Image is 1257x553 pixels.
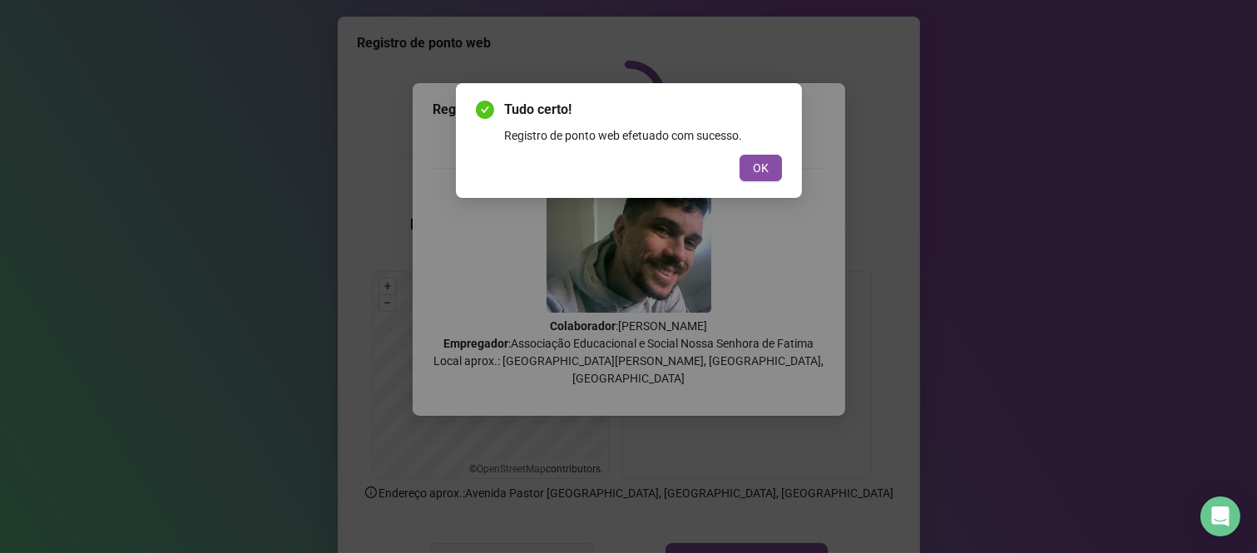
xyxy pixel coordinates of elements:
[476,101,494,119] span: check-circle
[753,159,769,177] span: OK
[1200,496,1240,536] div: Open Intercom Messenger
[740,155,782,181] button: OK
[504,100,782,120] span: Tudo certo!
[504,126,782,145] div: Registro de ponto web efetuado com sucesso.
